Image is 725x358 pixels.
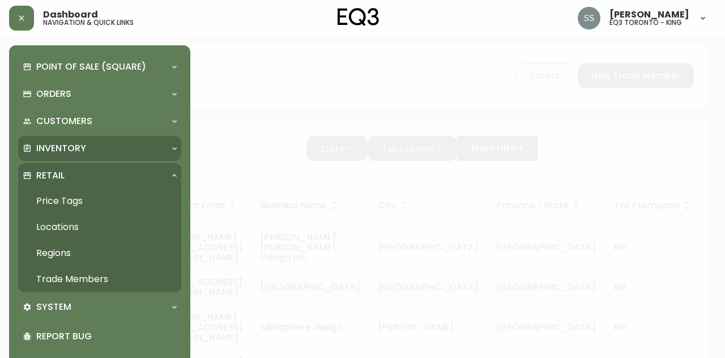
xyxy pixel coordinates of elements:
p: Customers [36,115,92,127]
a: Regions [18,240,181,266]
a: Locations [18,214,181,240]
div: System [18,295,181,319]
div: Point of Sale (Square) [18,54,181,79]
h5: eq3 toronto - king [609,19,682,26]
p: Retail [36,169,65,182]
img: f1b6f2cda6f3b51f95337c5892ce6799 [578,7,600,29]
span: [PERSON_NAME] [609,10,689,19]
div: Customers [18,109,181,134]
img: logo [338,8,379,26]
div: Inventory [18,136,181,161]
h5: navigation & quick links [43,19,134,26]
span: Dashboard [43,10,98,19]
p: Point of Sale (Square) [36,61,146,73]
div: Report Bug [18,322,181,351]
a: Price Tags [18,188,181,214]
p: System [36,301,71,313]
div: Orders [18,82,181,106]
div: Retail [18,163,181,188]
p: Orders [36,88,71,100]
p: Inventory [36,142,86,155]
p: Report Bug [36,330,177,343]
a: Trade Members [18,266,181,292]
